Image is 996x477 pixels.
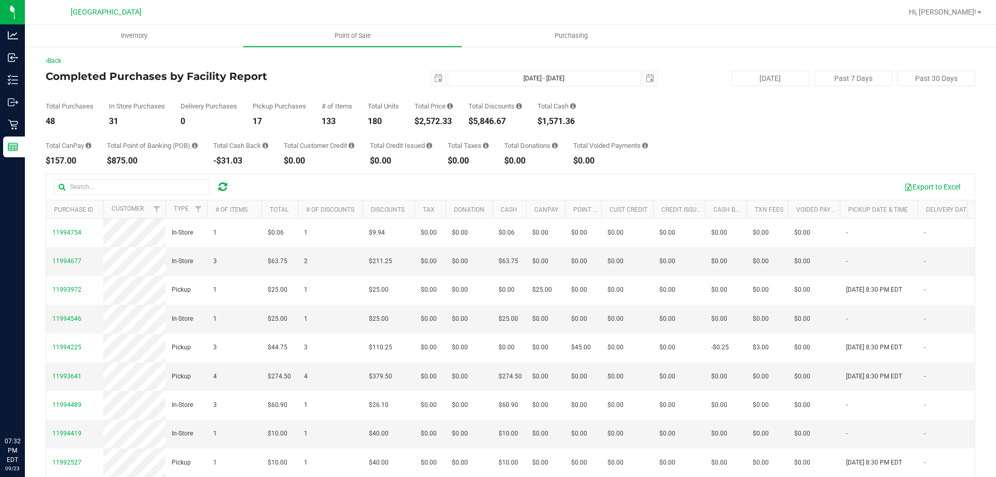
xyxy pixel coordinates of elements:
span: $0.00 [659,372,675,381]
span: $0.00 [452,314,468,324]
div: 133 [322,117,352,126]
span: [DATE] 8:30 PM EDT [846,372,902,381]
span: $0.00 [711,400,727,410]
div: Total Voided Payments [573,142,648,149]
span: $0.00 [659,343,675,352]
span: $44.75 [268,343,287,352]
span: $0.00 [753,314,769,324]
inline-svg: Retail [8,119,18,130]
div: Total Purchases [46,103,93,110]
div: Total CanPay [46,142,91,149]
inline-svg: Analytics [8,30,18,40]
span: 3 [213,343,217,352]
span: $9.94 [369,228,385,238]
span: $0.00 [571,256,587,266]
span: $0.00 [607,314,624,324]
span: $0.00 [794,458,810,468]
span: $0.00 [452,400,468,410]
span: $10.00 [499,458,518,468]
a: Type [174,205,189,212]
a: Point of Sale [243,25,462,47]
span: $0.00 [452,429,468,439]
span: [DATE] 8:30 PM EDT [846,458,902,468]
span: $0.00 [452,343,468,352]
p: 07:32 PM EDT [5,437,20,465]
div: $2,572.33 [414,117,453,126]
span: $3.00 [753,343,769,352]
span: $0.00 [794,429,810,439]
span: $0.00 [532,314,548,324]
span: $0.00 [421,400,437,410]
div: 48 [46,117,93,126]
span: $0.00 [711,372,727,381]
span: $25.00 [499,314,518,324]
span: $25.00 [532,285,552,295]
span: $0.06 [268,228,284,238]
span: - [924,343,925,352]
span: $40.00 [369,429,389,439]
span: - [846,228,848,238]
span: $25.00 [369,314,389,324]
span: In-Store [172,314,193,324]
span: $0.00 [607,458,624,468]
span: - [924,429,925,439]
a: Total [270,206,288,213]
span: $0.00 [659,285,675,295]
span: $0.00 [711,256,727,266]
iframe: Resource center unread badge [31,392,43,405]
button: Past 7 Days [814,71,892,86]
span: $0.00 [532,458,548,468]
a: # of Discounts [306,206,354,213]
div: Delivery Purchases [181,103,237,110]
div: $1,571.36 [537,117,576,126]
span: Point of Sale [321,31,385,40]
span: $0.00 [607,285,624,295]
button: Export to Excel [897,178,967,196]
span: $10.00 [499,429,518,439]
i: Sum of all round-up-to-next-dollar total price adjustments for all purchases in the date range. [552,142,558,149]
span: $0.00 [421,314,437,324]
span: $0.00 [532,343,548,352]
a: Txn Fees [755,206,783,213]
span: - [924,314,925,324]
a: Pickup Date & Time [848,206,908,213]
span: $0.00 [499,343,515,352]
div: 0 [181,117,237,126]
span: $0.00 [532,372,548,381]
span: $25.00 [268,314,287,324]
span: $0.00 [571,285,587,295]
a: Credit Issued [661,206,704,213]
span: $0.00 [711,429,727,439]
span: $0.00 [794,400,810,410]
span: Hi, [PERSON_NAME]! [909,8,976,16]
span: $0.00 [571,458,587,468]
a: Customer [112,205,144,212]
i: Sum of the successful, non-voided point-of-banking payment transactions, both via payment termina... [192,142,198,149]
span: - [846,256,848,266]
a: Cust Credit [610,206,647,213]
span: - [924,372,925,381]
i: Sum of the total prices of all purchases in the date range. [447,103,453,110]
span: $10.00 [268,429,287,439]
div: $0.00 [504,157,558,165]
span: 11994677 [52,257,81,265]
span: Pickup [172,458,191,468]
span: $0.00 [571,372,587,381]
span: $0.06 [499,228,515,238]
a: Cash [501,206,517,213]
span: 1 [304,458,308,468]
div: Pickup Purchases [253,103,306,110]
button: Past 30 Days [897,71,975,86]
span: $0.00 [711,228,727,238]
span: 1 [213,429,217,439]
span: - [924,256,925,266]
span: $0.00 [659,458,675,468]
span: 3 [213,400,217,410]
span: 2 [304,256,308,266]
a: Tax [423,206,435,213]
span: 11994489 [52,401,81,408]
div: 31 [109,117,165,126]
span: $0.00 [711,314,727,324]
span: $0.00 [659,228,675,238]
a: CanPay [534,206,558,213]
